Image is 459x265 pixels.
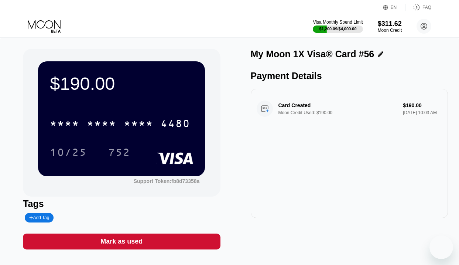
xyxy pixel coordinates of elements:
[383,4,405,11] div: EN
[23,198,220,209] div: Tags
[313,20,363,33] div: Visa Monthly Spend Limit$1,200.09/$4,000.00
[134,178,200,184] div: Support Token: fb8d73358a
[50,147,87,159] div: 10/25
[429,235,453,259] iframe: Кнопка запуска окна обмена сообщениями
[44,143,92,162] div: 10/25
[405,4,431,11] div: FAQ
[100,237,143,246] div: Mark as used
[313,20,363,25] div: Visa Monthly Spend Limit
[161,119,190,130] div: 4480
[251,49,374,60] div: My Moon 1X Visa® Card #56
[319,27,357,31] div: $1,200.09 / $4,000.00
[378,20,402,28] div: $311.62
[422,5,431,10] div: FAQ
[391,5,397,10] div: EN
[23,234,220,249] div: Mark as used
[29,215,49,220] div: Add Tag
[25,213,54,222] div: Add Tag
[134,178,200,184] div: Support Token:fb8d73358a
[50,73,193,94] div: $190.00
[108,147,130,159] div: 752
[251,71,448,81] div: Payment Details
[103,143,136,162] div: 752
[378,28,402,33] div: Moon Credit
[378,20,402,33] div: $311.62Moon Credit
